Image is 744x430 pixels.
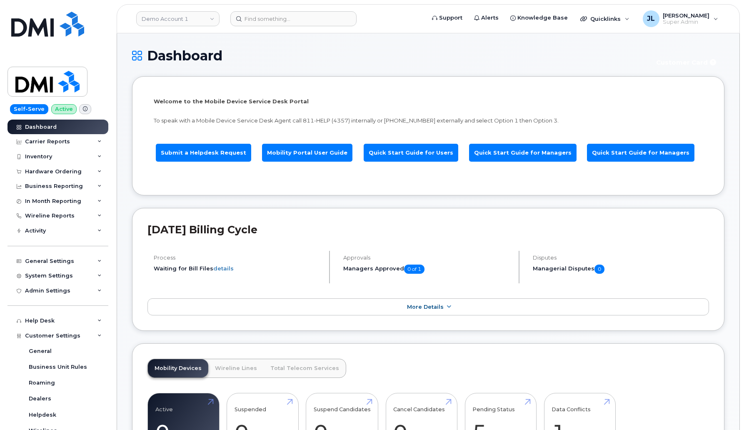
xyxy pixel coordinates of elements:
[364,144,458,162] a: Quick Start Guide for Users
[343,255,512,261] h4: Approvals
[533,255,709,261] h4: Disputes
[262,144,352,162] a: Mobility Portal User Guide
[147,223,709,236] h2: [DATE] Billing Cycle
[587,144,694,162] a: Quick Start Guide for Managers
[404,265,424,274] span: 0 of 1
[649,55,724,70] button: Customer Card
[208,359,264,377] a: Wireline Lines
[343,265,512,274] h5: Managers Approved
[154,97,703,105] p: Welcome to the Mobile Device Service Desk Portal
[469,144,577,162] a: Quick Start Guide for Managers
[407,304,444,310] span: More Details
[533,265,709,274] h5: Managerial Disputes
[132,48,645,63] h1: Dashboard
[154,255,322,261] h4: Process
[154,117,703,125] p: To speak with a Mobile Device Service Desk Agent call 811-HELP (4357) internally or [PHONE_NUMBER...
[594,265,604,274] span: 0
[156,144,251,162] a: Submit a Helpdesk Request
[213,265,234,272] a: details
[154,265,322,272] li: Waiting for Bill Files
[264,359,346,377] a: Total Telecom Services
[148,359,208,377] a: Mobility Devices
